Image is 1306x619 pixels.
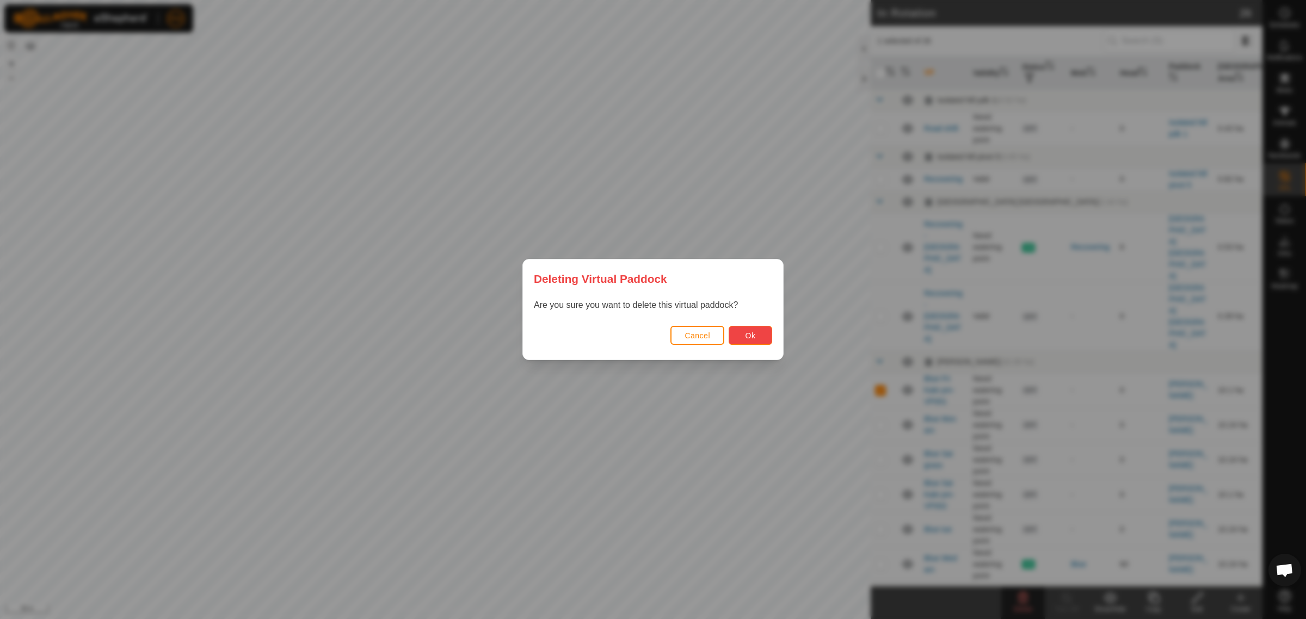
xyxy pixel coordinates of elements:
[729,326,772,345] button: Ok
[1268,554,1301,586] a: Open chat
[534,299,772,312] p: Are you sure you want to delete this virtual paddock?
[670,326,724,345] button: Cancel
[534,270,667,287] span: Deleting Virtual Paddock
[746,331,756,340] span: Ok
[685,331,710,340] span: Cancel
